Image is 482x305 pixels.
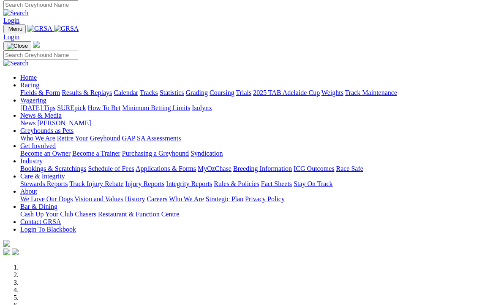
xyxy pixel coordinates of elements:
a: Grading [186,89,208,96]
a: Bar & Dining [20,203,57,210]
a: Login [3,17,19,24]
div: Industry [20,165,479,173]
div: News & Media [20,119,479,127]
img: logo-grsa-white.png [3,240,10,247]
a: Vision and Values [74,195,123,202]
a: Stay On Track [294,180,332,187]
a: Greyhounds as Pets [20,127,74,134]
span: Menu [8,26,22,32]
a: Login [3,33,19,40]
a: Minimum Betting Limits [122,104,190,111]
a: Who We Are [169,195,204,202]
a: Wagering [20,97,46,104]
a: Statistics [160,89,184,96]
div: Get Involved [20,150,479,157]
a: Become an Owner [20,150,71,157]
a: Retire Your Greyhound [57,135,120,142]
img: logo-grsa-white.png [33,41,40,48]
a: Get Involved [20,142,56,149]
a: GAP SA Assessments [122,135,181,142]
a: Stewards Reports [20,180,68,187]
a: About [20,188,37,195]
a: Purchasing a Greyhound [122,150,189,157]
a: Industry [20,157,43,165]
img: Close [7,43,28,49]
a: Careers [147,195,167,202]
img: facebook.svg [3,248,10,255]
a: Care & Integrity [20,173,65,180]
a: We Love Our Dogs [20,195,73,202]
a: Home [20,74,37,81]
a: Trials [236,89,251,96]
a: Contact GRSA [20,218,61,225]
img: GRSA [54,25,79,32]
a: Tracks [140,89,158,96]
a: MyOzChase [198,165,231,172]
a: [DATE] Tips [20,104,55,111]
a: Syndication [191,150,223,157]
a: News [20,119,35,127]
a: Track Maintenance [345,89,397,96]
a: Applications & Forms [136,165,196,172]
a: Strategic Plan [206,195,243,202]
a: Calendar [114,89,138,96]
a: Track Injury Rebate [69,180,123,187]
a: Isolynx [192,104,212,111]
a: News & Media [20,112,62,119]
input: Search [3,51,78,59]
div: Greyhounds as Pets [20,135,479,142]
div: Racing [20,89,479,97]
input: Search [3,0,78,9]
img: twitter.svg [12,248,19,255]
div: About [20,195,479,203]
a: Become a Trainer [72,150,120,157]
a: Coursing [210,89,234,96]
a: Cash Up Your Club [20,211,73,218]
a: ICG Outcomes [294,165,334,172]
a: Who We Are [20,135,55,142]
a: 2025 TAB Adelaide Cup [253,89,320,96]
a: Fields & Form [20,89,60,96]
img: GRSA [27,25,52,32]
a: Injury Reports [125,180,164,187]
div: Care & Integrity [20,180,479,188]
a: Rules & Policies [214,180,259,187]
a: [PERSON_NAME] [37,119,91,127]
a: Integrity Reports [166,180,212,187]
img: Search [3,9,29,17]
a: Results & Replays [62,89,112,96]
a: Race Safe [336,165,363,172]
div: Bar & Dining [20,211,479,218]
a: Weights [321,89,343,96]
a: Racing [20,81,39,89]
button: Toggle navigation [3,41,31,51]
a: SUREpick [57,104,86,111]
a: Chasers Restaurant & Function Centre [75,211,179,218]
a: Bookings & Scratchings [20,165,86,172]
a: Schedule of Fees [88,165,134,172]
a: History [125,195,145,202]
div: Wagering [20,104,479,112]
button: Toggle navigation [3,24,26,33]
a: Breeding Information [233,165,292,172]
img: Search [3,59,29,67]
a: Privacy Policy [245,195,285,202]
a: How To Bet [88,104,121,111]
a: Login To Blackbook [20,226,76,233]
a: Fact Sheets [261,180,292,187]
